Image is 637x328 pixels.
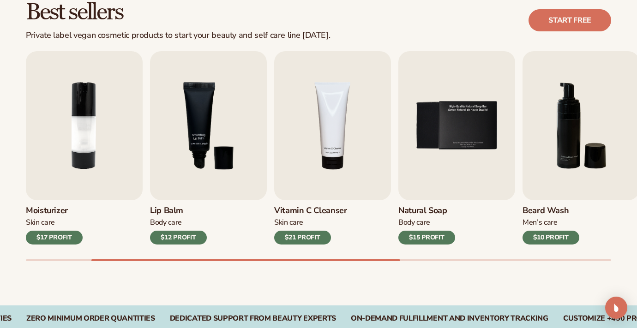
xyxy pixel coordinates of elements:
[398,206,455,216] h3: Natural Soap
[398,51,515,245] a: 5 / 9
[26,0,330,25] h2: Best sellers
[274,206,347,216] h3: Vitamin C Cleanser
[150,218,207,227] div: Body Care
[26,218,83,227] div: Skin Care
[529,9,611,31] a: Start free
[274,51,391,245] a: 4 / 9
[26,314,155,323] div: Zero Minimum Order QuantitieS
[605,297,627,319] div: Open Intercom Messenger
[398,231,455,245] div: $15 PROFIT
[523,206,579,216] h3: Beard Wash
[351,314,548,323] div: On-Demand Fulfillment and Inventory Tracking
[26,206,83,216] h3: Moisturizer
[170,314,336,323] div: Dedicated Support From Beauty Experts
[523,218,579,227] div: Men’s Care
[26,51,143,245] a: 2 / 9
[26,231,83,245] div: $17 PROFIT
[398,218,455,227] div: Body Care
[150,51,267,245] a: 3 / 9
[274,231,331,245] div: $21 PROFIT
[274,218,347,227] div: Skin Care
[150,206,207,216] h3: Lip Balm
[26,30,330,41] div: Private label vegan cosmetic products to start your beauty and self care line [DATE].
[150,231,207,245] div: $12 PROFIT
[523,231,579,245] div: $10 PROFIT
